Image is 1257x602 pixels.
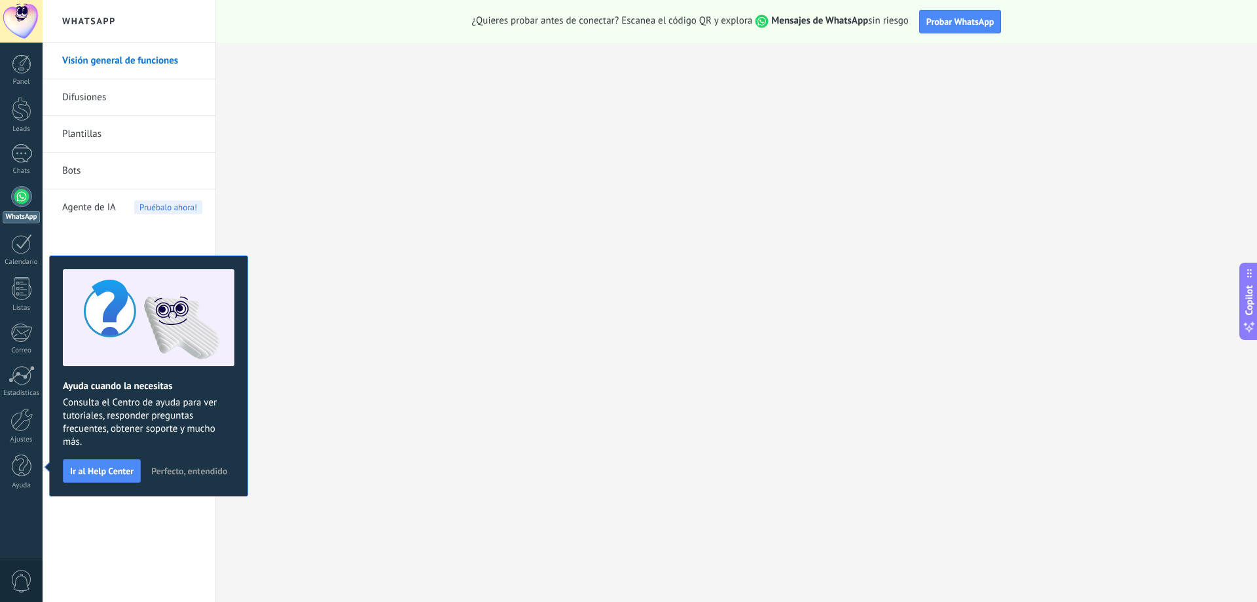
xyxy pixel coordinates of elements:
[3,481,41,490] div: Ayuda
[62,116,202,153] a: Plantillas
[3,125,41,134] div: Leads
[43,116,215,153] li: Plantillas
[3,211,40,223] div: WhatsApp
[1243,285,1256,315] span: Copilot
[43,189,215,225] li: Agente de IA
[62,79,202,116] a: Difusiones
[43,153,215,189] li: Bots
[145,461,233,481] button: Perfecto, entendido
[63,380,234,392] h2: Ayuda cuando la necesitas
[926,16,994,28] span: Probar WhatsApp
[62,153,202,189] a: Bots
[62,189,202,226] a: Agente de IAPruébalo ahora!
[3,347,41,355] div: Correo
[771,14,868,27] strong: Mensajes de WhatsApp
[3,436,41,444] div: Ajustes
[3,258,41,267] div: Calendario
[63,459,141,483] button: Ir al Help Center
[70,466,134,476] span: Ir al Help Center
[151,466,227,476] span: Perfecto, entendido
[472,14,909,28] span: ¿Quieres probar antes de conectar? Escanea el código QR y explora sin riesgo
[134,200,202,214] span: Pruébalo ahora!
[3,304,41,312] div: Listas
[3,389,41,398] div: Estadísticas
[43,79,215,116] li: Difusiones
[62,189,116,226] span: Agente de IA
[919,10,1002,33] button: Probar WhatsApp
[3,167,41,176] div: Chats
[3,78,41,86] div: Panel
[62,43,202,79] a: Visión general de funciones
[43,43,215,79] li: Visión general de funciones
[63,396,234,449] span: Consulta el Centro de ayuda para ver tutoriales, responder preguntas frecuentes, obtener soporte ...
